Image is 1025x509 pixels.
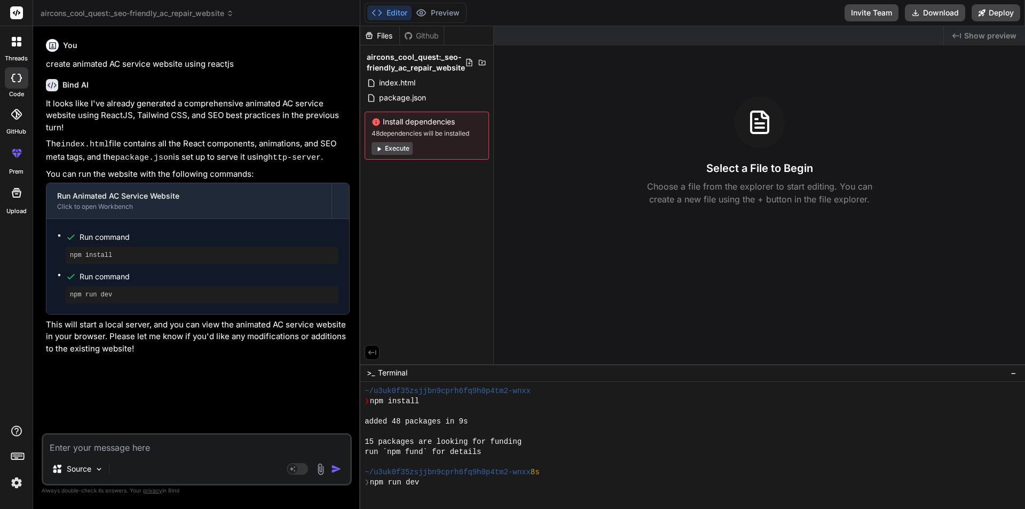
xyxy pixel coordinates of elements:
[268,153,321,162] code: http-server
[70,251,334,260] pre: npm install
[1008,364,1019,381] button: −
[412,5,464,20] button: Preview
[365,447,481,457] span: run `npm fund` for details
[5,54,28,63] label: threads
[61,140,109,149] code: index.html
[367,52,465,73] span: aircons_cool_quest:_seo-friendly_ac_repair_website
[845,4,898,21] button: Invite Team
[706,161,813,176] h3: Select a File to Begin
[67,464,91,474] p: Source
[46,58,350,71] p: create animated AC service website using reactjs
[42,485,352,496] p: Always double-check its answers. Your in Bind
[46,183,332,218] button: Run Animated AC Service WebsiteClick to open Workbench
[400,30,444,41] div: Github
[365,437,522,447] span: 15 packages are looking for funding
[6,127,26,136] label: GitHub
[964,30,1016,41] span: Show preview
[46,138,350,164] p: The file contains all the React components, animations, and SEO meta tags, and the is set up to s...
[365,477,370,488] span: ❯
[57,202,321,211] div: Click to open Workbench
[6,207,27,216] label: Upload
[640,180,879,206] p: Choose a file from the explorer to start editing. You can create a new file using the + button in...
[46,98,350,134] p: It looks like I've already generated a comprehensive animated AC service website using ReactJS, T...
[378,91,427,104] span: package.json
[365,467,531,477] span: ~/u3uk0f35zsjjbn9cprh6fq9h0p4tm2-wnxx
[365,386,531,396] span: ~/u3uk0f35zsjjbn9cprh6fq9h0p4tm2-wnxx
[365,396,370,406] span: ❯
[41,8,234,19] span: aircons_cool_quest:_seo-friendly_ac_repair_website
[7,474,26,492] img: settings
[367,5,412,20] button: Editor
[80,271,338,282] span: Run command
[46,168,350,181] p: You can run the website with the following commands:
[372,116,482,127] span: Install dependencies
[46,319,350,355] p: This will start a local server, and you can view the animated AC service website in your browser....
[905,4,965,21] button: Download
[972,4,1020,21] button: Deploy
[531,467,540,477] span: 8s
[314,463,327,475] img: attachment
[70,291,334,299] pre: npm run dev
[94,465,104,474] img: Pick Models
[1011,367,1016,378] span: −
[331,464,342,474] img: icon
[63,40,77,51] h6: You
[360,30,399,41] div: Files
[115,153,173,162] code: package.json
[57,191,321,201] div: Run Animated AC Service Website
[367,367,375,378] span: >_
[9,167,23,176] label: prem
[378,367,407,378] span: Terminal
[9,90,24,99] label: code
[62,80,89,90] h6: Bind AI
[143,487,162,494] span: privacy
[370,477,419,488] span: npm run dev
[370,396,419,406] span: npm install
[80,232,338,242] span: Run command
[378,76,416,89] span: index.html
[372,129,482,138] span: 48 dependencies will be installed
[372,142,413,155] button: Execute
[365,417,468,427] span: added 48 packages in 9s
